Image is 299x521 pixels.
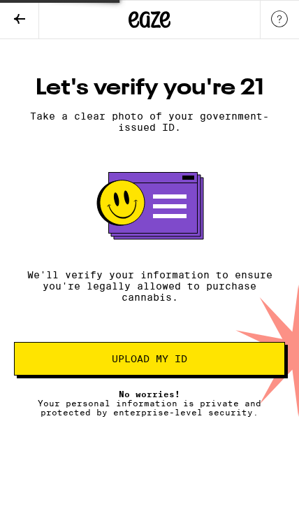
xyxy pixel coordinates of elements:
[14,342,285,376] button: Upload my ID
[112,354,187,364] span: Upload my ID
[119,390,180,399] span: No worries!
[10,10,115,24] span: Hi. Need any help?
[14,110,285,133] p: Take a clear photo of your government-issued ID.
[14,390,285,417] p: Your personal information is private and protected by enterprise-level security.
[14,269,285,303] p: We'll verify your information to ensure you're legally allowed to purchase cannabis.
[14,74,285,102] h1: Let's verify you're 21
